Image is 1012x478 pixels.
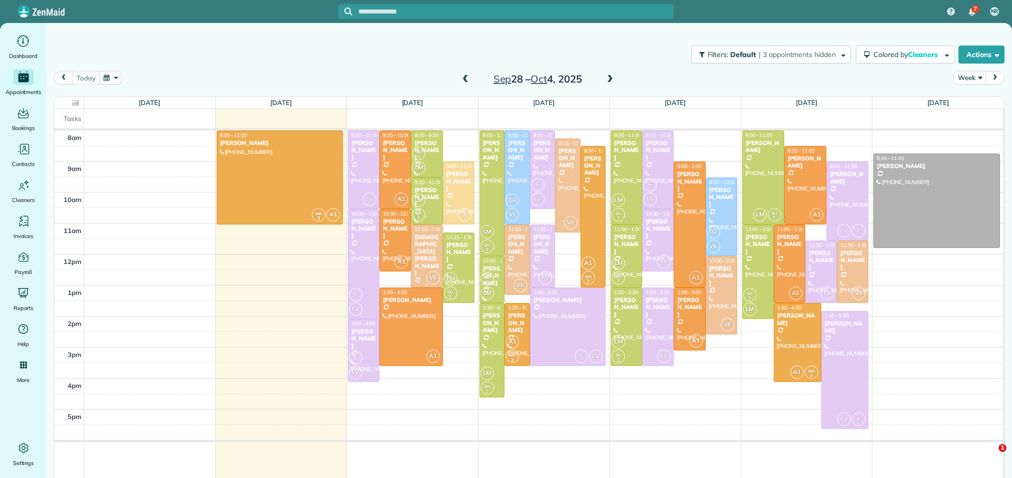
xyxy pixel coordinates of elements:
div: [PERSON_NAME] [824,320,866,334]
div: [DEMOGRAPHIC_DATA][PERSON_NAME] [414,233,439,276]
small: 1 [612,276,625,286]
span: F [643,178,657,191]
span: 8:30 - 1:00 [584,147,608,154]
span: FV [589,349,603,363]
span: LM [612,193,625,207]
div: [PERSON_NAME] [558,147,578,169]
small: 3 [805,371,818,380]
span: 1:00 - 3:30 [534,289,558,295]
span: Filters: [708,50,729,59]
span: F [575,349,588,363]
div: [PERSON_NAME] [614,296,639,318]
span: A1 [394,255,408,268]
span: 11:00 - 1:30 [777,226,804,232]
span: Cleaners [12,195,35,205]
span: 1:30 - 4:30 [483,304,507,311]
a: [DATE] [796,98,817,106]
span: Cleaners [908,50,940,59]
span: Tasks [64,114,82,122]
span: 7 [973,5,977,13]
span: F [852,224,865,237]
span: MA [585,273,592,279]
span: LM [612,335,625,348]
div: [PERSON_NAME] [840,249,865,271]
span: 8:00 - 12:00 [483,132,510,138]
div: [PERSON_NAME] [777,233,802,255]
div: [PERSON_NAME] [220,139,340,146]
span: F [349,288,362,301]
span: 11am [64,226,82,234]
span: A1 [810,208,823,221]
span: LM [612,256,625,270]
span: SH [616,352,622,357]
span: LM [743,302,757,316]
div: [PERSON_NAME] [533,233,553,255]
a: Contacts [4,141,43,169]
div: [PERSON_NAME] [382,139,408,161]
small: 3 [312,213,325,223]
span: SH [416,149,422,154]
a: Reports [4,285,43,313]
span: SH [616,273,622,279]
div: [PERSON_NAME] [829,170,865,185]
span: 8:00 - 10:30 [383,132,410,138]
span: 9:30 - 12:00 [709,179,736,185]
span: FV [837,412,851,426]
div: [PERSON_NAME] [446,241,471,263]
span: Bookings [12,123,35,133]
span: 11:00 - 1:15 [508,226,535,232]
span: FV [349,302,362,316]
span: A1 [426,349,440,363]
span: LM [480,286,494,300]
span: FV [657,255,671,268]
span: MA [316,210,322,216]
svg: Focus search [344,7,352,15]
span: 1 [998,444,1006,452]
div: [PERSON_NAME] [382,296,440,303]
span: 9am [68,164,82,172]
div: [PERSON_NAME] [645,139,671,161]
span: FV [531,192,545,206]
a: [DATE] [927,98,949,106]
span: LM [444,272,457,285]
span: VE [514,278,527,292]
span: Default [730,50,757,59]
span: 8:15 - 11:15 [559,140,586,146]
small: 1 [412,152,425,161]
span: SH [416,210,422,216]
span: VE [707,239,720,253]
small: 1 [481,245,493,254]
span: 10am [64,195,82,203]
span: SH [447,289,453,294]
span: Help [18,339,30,349]
a: Bookings [4,105,43,133]
span: VE [564,216,578,229]
small: 1 [412,213,425,223]
span: FV [643,192,657,206]
a: Appointments [4,69,43,97]
button: Week [953,71,986,84]
div: [PERSON_NAME] [645,296,671,318]
small: 3 [582,276,595,286]
span: FV [837,224,851,237]
span: SH [616,210,622,216]
span: F [349,351,362,364]
span: X [458,208,471,221]
div: [PERSON_NAME] [677,296,702,318]
span: D2 [505,193,519,207]
a: [DATE] [402,98,423,106]
span: 12:00 - 1:30 [483,257,510,264]
button: Colored byCleaners [856,45,954,63]
div: [PERSON_NAME] [508,139,527,161]
a: Settings [4,440,43,468]
span: LM [480,366,494,380]
span: 9:00 - 1:00 [677,163,701,169]
button: next [985,71,1004,84]
div: [PERSON_NAME] [614,139,639,161]
span: 3pm [68,350,82,358]
span: 8:00 - 11:00 [614,132,641,138]
small: 1 [612,355,625,365]
a: Cleaners [4,177,43,205]
span: A1 [326,208,340,221]
span: VE [505,208,519,221]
